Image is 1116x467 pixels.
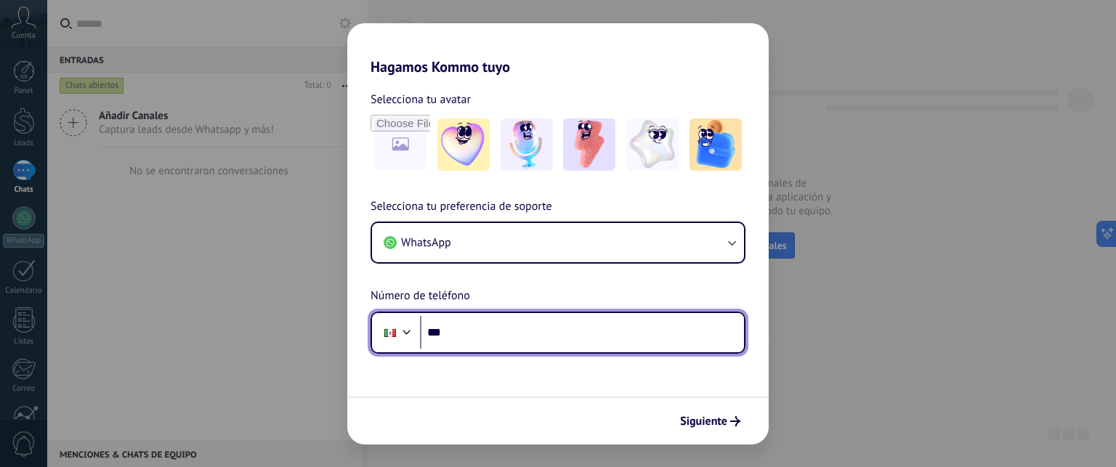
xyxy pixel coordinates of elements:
[371,90,471,109] span: Selecciona tu avatar
[626,118,679,171] img: -4.jpeg
[372,223,744,262] button: WhatsApp
[563,118,615,171] img: -3.jpeg
[680,416,727,426] span: Siguiente
[347,23,769,76] h2: Hagamos Kommo tuyo
[674,409,747,434] button: Siguiente
[690,118,742,171] img: -5.jpeg
[401,235,451,250] span: WhatsApp
[437,118,490,171] img: -1.jpeg
[376,317,404,348] div: Mexico: + 52
[371,287,470,306] span: Número de teléfono
[371,198,552,216] span: Selecciona tu preferencia de soporte
[501,118,553,171] img: -2.jpeg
